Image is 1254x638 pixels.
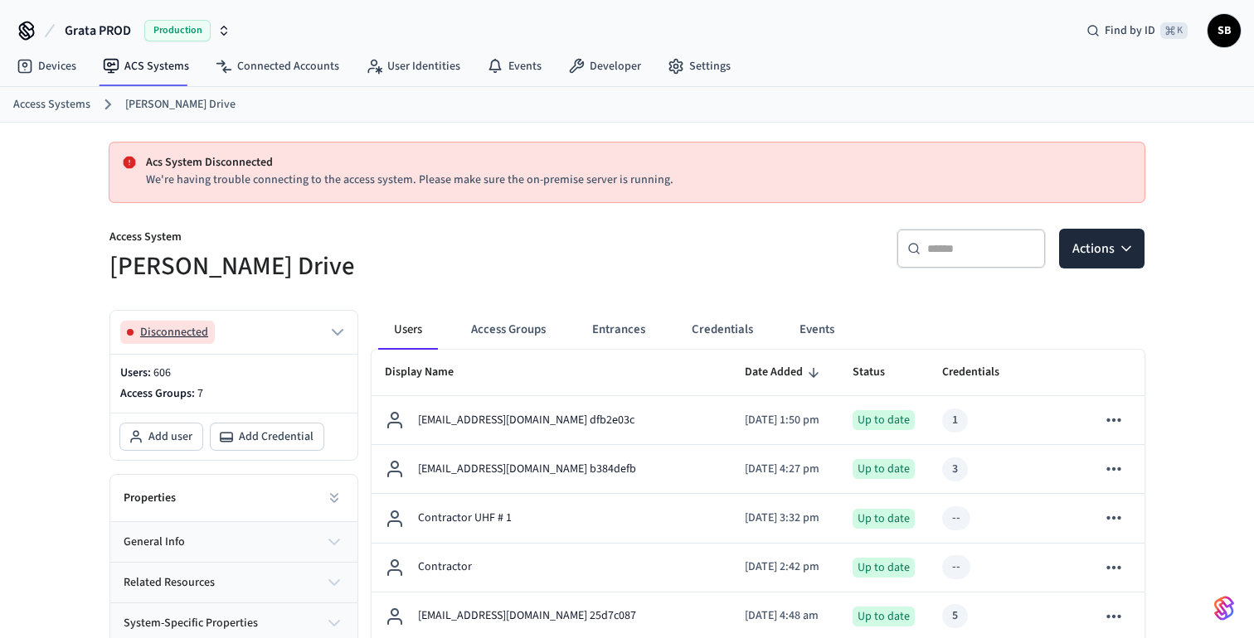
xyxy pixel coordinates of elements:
button: Actions [1059,229,1145,268]
span: 7 [197,385,203,402]
span: Grata PROD [65,21,131,41]
div: 3 [952,461,958,478]
button: related resources [110,563,357,602]
div: Up to date [853,558,915,578]
div: Find by ID⌘ K [1073,16,1201,46]
p: Contractor [418,558,472,576]
span: ⌘ K [1160,22,1188,39]
p: Contractor UHF # 1 [418,510,512,527]
span: Add Credential [239,428,313,445]
p: [DATE] 1:50 pm [745,412,826,429]
span: related resources [124,574,215,592]
img: SeamLogoGradient.69752ec5.svg [1214,595,1234,621]
p: [DATE] 4:48 am [745,607,826,625]
div: 1 [952,412,958,429]
div: -- [952,558,960,576]
a: Access Systems [13,96,90,114]
a: ACS Systems [90,51,202,81]
a: Events [474,51,555,81]
a: Developer [555,51,654,81]
a: Settings [654,51,744,81]
span: Disconnected [140,324,208,341]
button: Disconnected [120,321,348,344]
button: Add Credential [211,423,323,450]
span: Production [144,20,211,41]
p: [DATE] 2:42 pm [745,558,826,576]
button: Users [378,310,438,350]
p: [EMAIL_ADDRESS][DOMAIN_NAME] dfb2e03c [418,412,634,429]
h2: Properties [124,490,176,506]
p: [EMAIL_ADDRESS][DOMAIN_NAME] b384defb [418,461,636,478]
p: [DATE] 3:32 pm [745,510,826,527]
a: Devices [3,51,90,81]
a: Connected Accounts [202,51,352,81]
p: Acs System Disconnected [146,154,1131,172]
h5: [PERSON_NAME] Drive [109,249,617,283]
div: Up to date [853,410,915,430]
span: Credentials [942,360,1021,385]
span: Add user [148,428,192,445]
span: SB [1209,16,1239,46]
p: [EMAIL_ADDRESS][DOMAIN_NAME] 25d7c087 [418,607,636,625]
p: Access System [109,229,617,249]
div: -- [952,510,960,527]
p: Users: [120,365,348,382]
button: Access Groups [458,310,559,350]
p: We're having trouble connecting to the access system. Please make sure the on-premise server is r... [146,172,1131,189]
span: Date Added [745,360,824,385]
p: Access Groups: [120,385,348,403]
span: 606 [153,365,171,381]
span: Find by ID [1105,22,1155,39]
button: Events [786,310,848,350]
button: Add user [120,423,202,450]
span: general info [124,534,185,551]
a: User Identities [352,51,474,81]
button: SB [1208,14,1241,47]
button: general info [110,522,357,562]
span: Status [853,360,906,385]
div: Up to date [853,509,915,529]
p: [DATE] 4:27 pm [745,461,826,478]
button: Entrances [579,310,659,350]
a: [PERSON_NAME] Drive [125,96,236,114]
div: Up to date [853,459,915,479]
button: Credentials [678,310,766,350]
span: system-specific properties [124,615,258,632]
span: Display Name [385,360,475,385]
div: 5 [952,607,958,625]
div: Up to date [853,607,915,626]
